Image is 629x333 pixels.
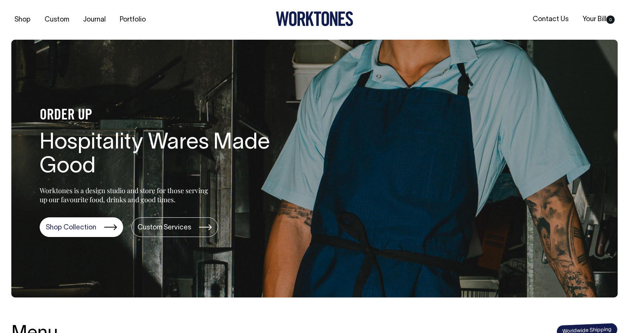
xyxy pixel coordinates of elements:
a: Custom Services [131,217,218,237]
a: Journal [80,14,109,26]
a: Your Bill0 [580,13,618,26]
a: Portfolio [117,14,149,26]
a: Shop Collection [40,217,123,237]
h1: Hospitality Wares Made Good [40,131,281,180]
a: Custom [42,14,72,26]
span: 0 [606,15,615,24]
a: Shop [11,14,34,26]
p: Worktones is a design studio and store for those serving up our favourite food, drinks and good t... [40,186,212,204]
a: Contact Us [530,13,572,26]
h4: ORDER UP [40,108,281,124]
